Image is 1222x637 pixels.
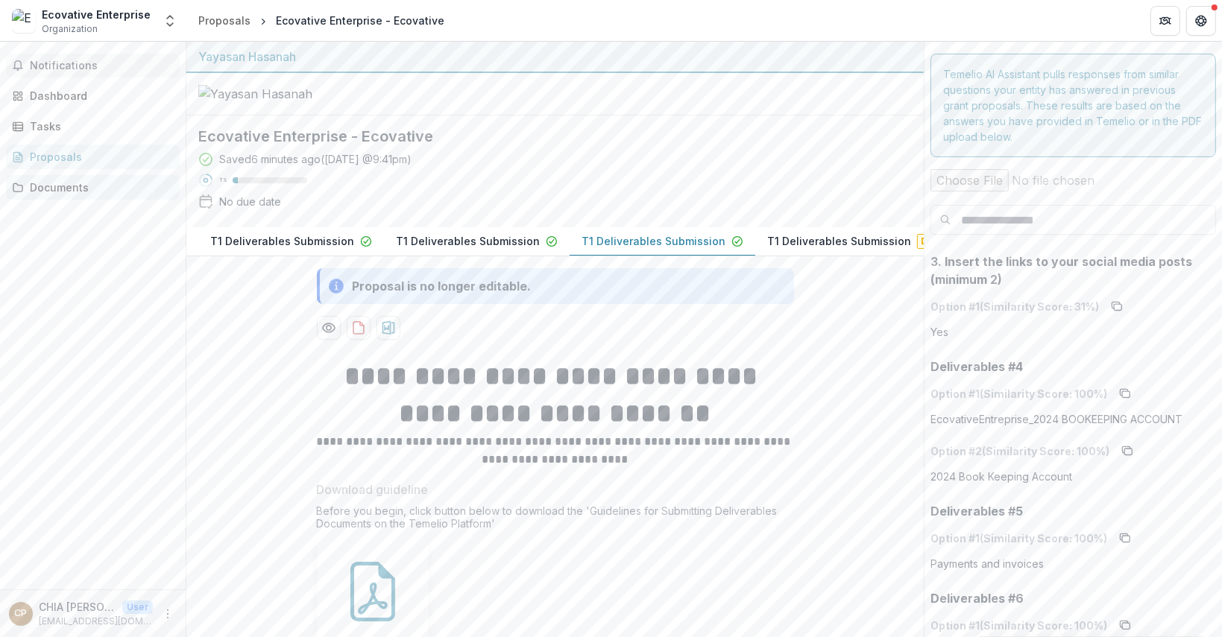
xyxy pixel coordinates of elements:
button: copy to clipboard [1113,526,1137,550]
img: Ecovative Enterprise [12,9,36,33]
span: Notifications [30,60,174,72]
button: More [159,605,177,623]
p: EcovativeEntreprise_2024 BOOKEEPING ACCOUNT [930,411,1182,427]
button: copy to clipboard [1105,294,1129,318]
div: Ecovative Enterprise - Ecovative [276,13,444,28]
div: Before you begin, click button below to download the 'Guidelines for Submitting Deliverables Docu... [317,504,794,536]
div: Proposals [30,149,168,165]
button: copy to clipboard [1115,439,1139,463]
span: Draft [917,234,956,249]
p: Option # 1 (Similarity Score: 100 %) [930,530,1107,546]
p: 3. Insert the links to your social media posts (minimum 2) [930,253,1216,288]
p: T1 Deliverables Submission [582,233,725,249]
p: Deliverables #6 [930,589,1024,607]
p: Option # 2 (Similarity Score: 100 %) [930,443,1109,459]
p: T1 Deliverables Submission [210,233,354,249]
p: User [122,600,153,614]
button: download-proposal [377,316,400,340]
p: Yes [930,324,948,340]
p: T1 Deliverables Submission [396,233,540,249]
div: Proposals [198,13,251,28]
p: Deliverables #4 [930,358,1023,375]
button: copy to clipboard [1113,613,1137,637]
p: T1 Deliverables Submission [767,233,911,249]
a: Documents [6,175,180,200]
h2: Ecovative Enterprise - Ecovative [198,127,888,145]
div: Temelio AI Assistant pulls responses from similar questions your entity has answered in previous ... [930,54,1216,157]
p: Option # 1 (Similarity Score: 31 %) [930,299,1099,314]
span: Organization [42,22,98,36]
div: Ecovative Enterprise [42,7,151,22]
div: Tasks [30,118,168,134]
p: Deliverables #5 [930,502,1023,520]
a: Tasks [6,114,180,139]
p: Payments and invoices [930,556,1044,571]
a: Dashboard [6,83,180,108]
p: [EMAIL_ADDRESS][DOMAIN_NAME] [39,615,153,628]
p: Option # 1 (Similarity Score: 100 %) [930,386,1107,402]
a: Proposals [6,145,180,169]
button: Notifications [6,54,180,77]
button: Preview 64d6bd5c-5754-4e56-8ad7-f03eecd1a9a8-4.pdf [317,316,341,340]
div: Yayasan Hasanah [198,48,912,66]
p: Download guideline [317,481,429,498]
div: Proposal is no longer editable. [353,277,532,295]
button: copy to clipboard [1113,381,1137,405]
div: CHIA SIOK PHENG [15,609,28,618]
div: Documents [30,180,168,195]
button: Partners [1150,6,1180,36]
p: CHIA [PERSON_NAME] [39,599,116,615]
p: Option # 1 (Similarity Score: 100 %) [930,618,1107,633]
a: Proposals [192,10,256,31]
button: download-proposal [347,316,371,340]
button: Get Help [1186,6,1216,36]
p: 2024 Book Keeping Account [930,469,1072,484]
div: Dashboard [30,88,168,104]
nav: breadcrumb [192,10,450,31]
button: Open entity switcher [160,6,180,36]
